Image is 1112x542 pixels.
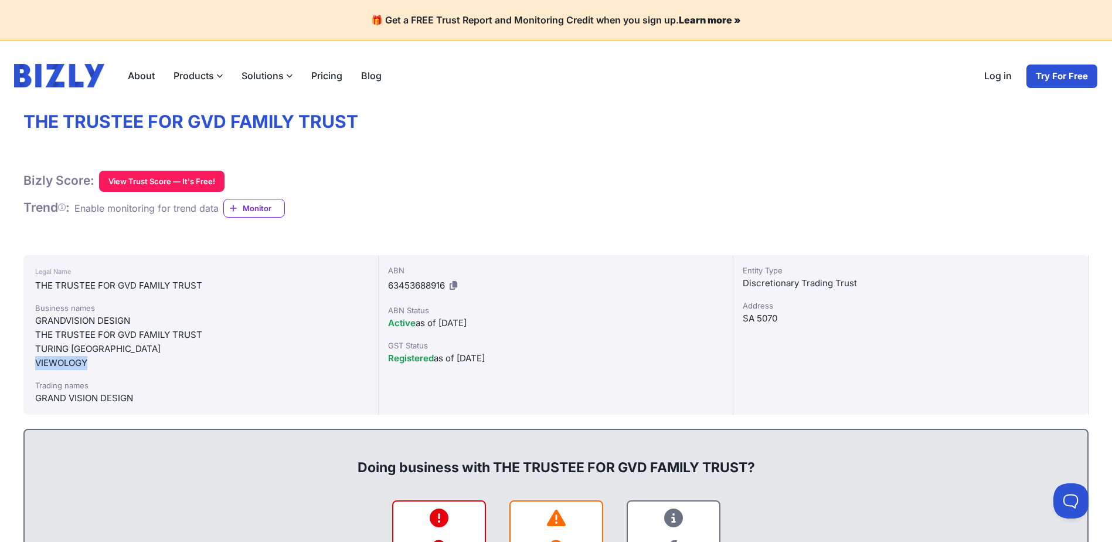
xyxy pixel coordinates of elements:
[302,64,352,87] a: Pricing
[35,279,366,293] div: THE TRUSTEE FOR GVD FAMILY TRUST
[35,356,366,370] div: VIEWOLOGY
[35,328,366,342] div: THE TRUSTEE FOR GVD FAMILY TRUST
[35,391,366,405] div: GRAND VISION DESIGN
[74,201,219,215] div: Enable monitoring for trend data
[388,280,445,291] span: 63453688916
[388,317,416,328] span: Active
[388,340,724,351] div: GST Status
[388,316,724,330] div: as of [DATE]
[14,64,104,87] img: bizly_logo.svg
[975,64,1021,89] a: Log in
[243,202,284,214] span: Monitor
[14,14,1098,26] h4: 🎁 Get a FREE Trust Report and Monitoring Credit when you sign up.
[36,439,1076,477] div: Doing business with THE TRUSTEE FOR GVD FAMILY TRUST?
[23,111,1089,133] h1: THE TRUSTEE FOR GVD FAMILY TRUST
[99,171,225,192] button: View Trust Score — It's Free!
[352,64,391,87] a: Blog
[35,265,366,279] div: Legal Name
[388,304,724,316] div: ABN Status
[1026,64,1098,89] a: Try For Free
[35,314,366,328] div: GRANDVISION DESIGN
[1053,483,1089,519] iframe: Toggle Customer Support
[118,64,164,87] a: About
[35,302,366,314] div: Business names
[743,311,1079,326] div: SA 5070
[679,14,741,26] a: Learn more »
[164,64,232,87] label: Products
[743,276,1079,290] div: Discretionary Trading Trust
[35,380,366,391] div: Trading names
[23,200,70,215] span: Trend :
[743,265,1079,276] div: Entity Type
[35,342,366,356] div: TURING [GEOGRAPHIC_DATA]
[223,199,285,218] a: Monitor
[388,265,724,276] div: ABN
[743,300,1079,311] div: Address
[23,173,94,188] h1: Bizly Score:
[388,351,724,365] div: as of [DATE]
[388,353,434,364] span: Registered
[232,64,302,87] label: Solutions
